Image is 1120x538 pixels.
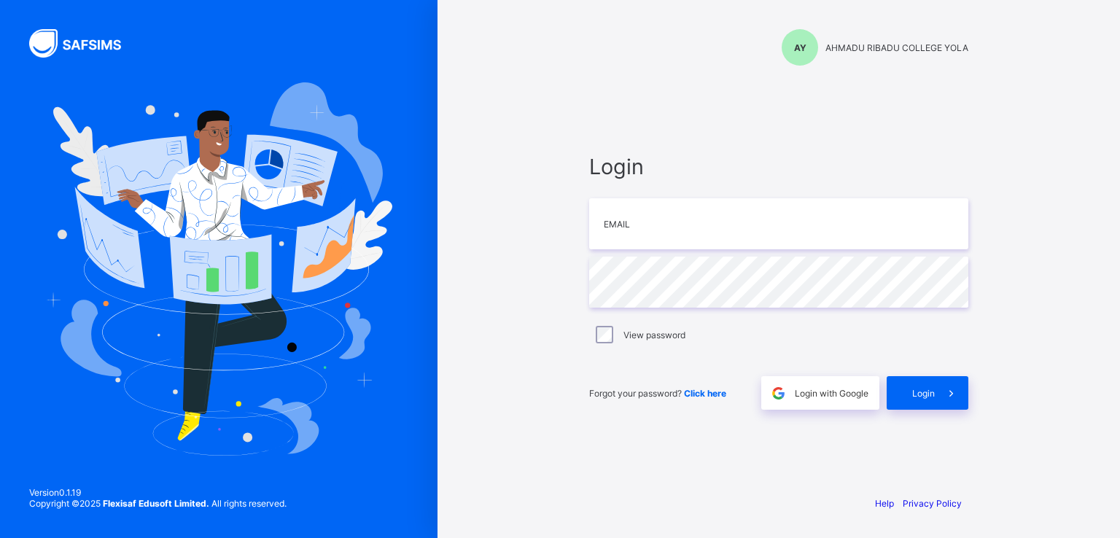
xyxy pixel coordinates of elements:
img: SAFSIMS Logo [29,29,139,58]
span: Login with Google [795,388,868,399]
a: Click here [684,388,726,399]
img: Hero Image [45,82,392,456]
span: AY [794,42,806,53]
span: Version 0.1.19 [29,487,287,498]
a: Help [875,498,894,509]
span: AHMADU RIBADU COLLEGE YOLA [825,42,968,53]
a: Privacy Policy [903,498,962,509]
span: Login [589,154,968,179]
span: Forgot your password? [589,388,726,399]
label: View password [623,330,685,340]
span: Login [912,388,935,399]
img: google.396cfc9801f0270233282035f929180a.svg [770,385,787,402]
strong: Flexisaf Edusoft Limited. [103,498,209,509]
span: Copyright © 2025 All rights reserved. [29,498,287,509]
